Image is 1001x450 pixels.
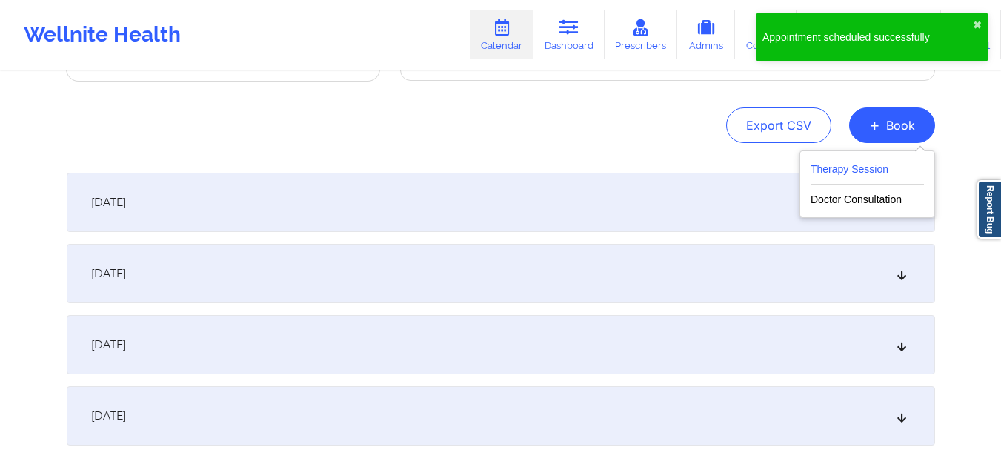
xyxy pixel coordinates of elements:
[726,107,831,143] button: Export CSV
[973,19,982,31] button: close
[470,10,533,59] a: Calendar
[91,195,126,210] span: [DATE]
[811,185,924,208] button: Doctor Consultation
[605,10,678,59] a: Prescribers
[849,107,935,143] button: +Book
[762,30,973,44] div: Appointment scheduled successfully
[91,337,126,352] span: [DATE]
[735,10,797,59] a: Coaches
[91,408,126,423] span: [DATE]
[869,121,880,129] span: +
[533,10,605,59] a: Dashboard
[91,266,126,281] span: [DATE]
[677,10,735,59] a: Admins
[977,180,1001,239] a: Report Bug
[811,160,924,185] button: Therapy Session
